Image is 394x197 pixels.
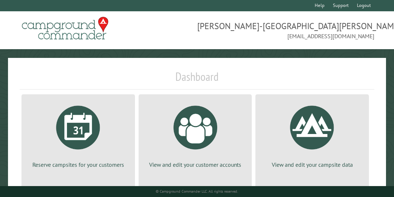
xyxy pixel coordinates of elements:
p: Reserve campsites for your customers [30,161,126,169]
a: View and edit your campsite data [264,100,360,169]
h1: Dashboard [20,70,374,90]
span: [PERSON_NAME]-[GEOGRAPHIC_DATA][PERSON_NAME] [EMAIL_ADDRESS][DOMAIN_NAME] [197,20,374,40]
p: View and edit your campsite data [264,161,360,169]
a: View and edit your customer accounts [147,100,243,169]
p: View and edit your customer accounts [147,161,243,169]
small: © Campground Commander LLC. All rights reserved. [156,189,238,194]
img: Campground Commander [20,14,111,43]
a: Reserve campsites for your customers [30,100,126,169]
